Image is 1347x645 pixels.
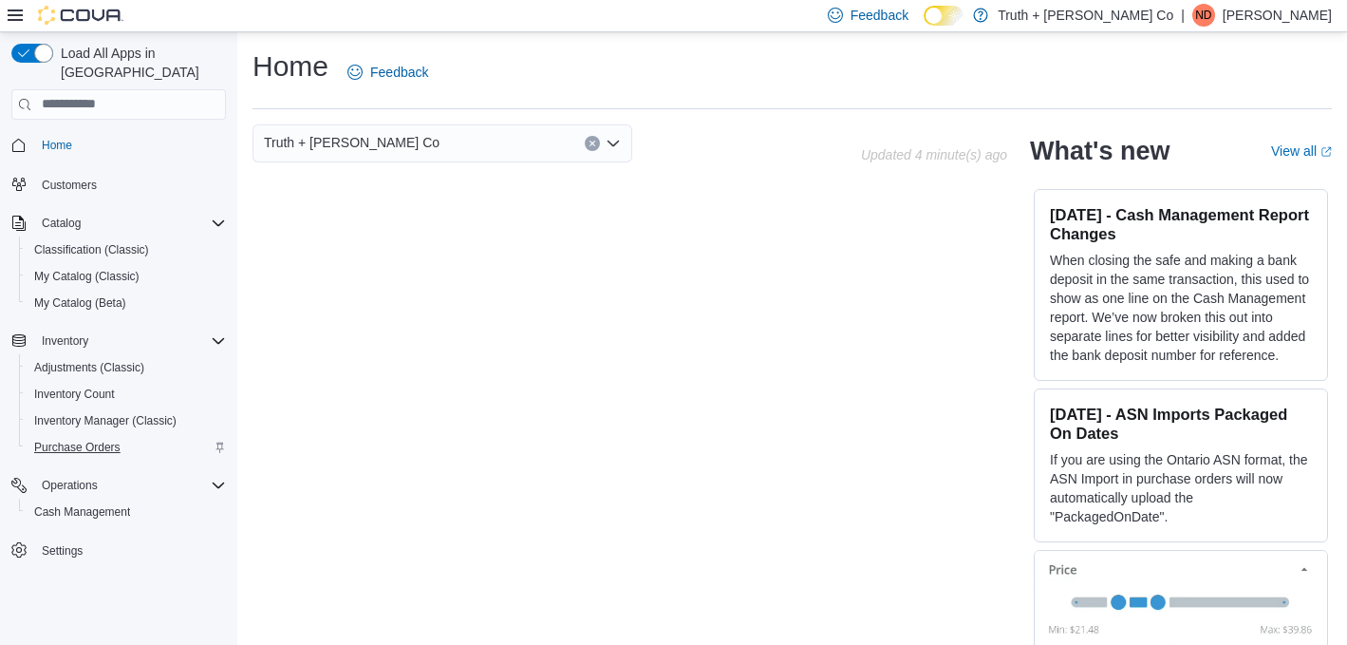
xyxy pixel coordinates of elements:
a: Feedback [340,53,436,91]
span: Inventory [42,333,88,349]
span: Purchase Orders [27,436,226,459]
h1: Home [253,47,328,85]
a: My Catalog (Classic) [27,265,147,288]
span: Truth + [PERSON_NAME] Co [264,131,440,154]
div: Nick Dyas [1192,4,1215,27]
span: Customers [42,178,97,193]
p: Updated 4 minute(s) ago [861,147,1007,162]
button: Inventory [4,328,234,354]
span: Inventory [34,330,226,352]
a: Classification (Classic) [27,238,157,261]
button: Customers [4,170,234,198]
button: Adjustments (Classic) [19,354,234,381]
a: Customers [34,174,104,197]
span: Purchase Orders [34,440,121,455]
button: Settings [4,537,234,564]
a: View allExternal link [1271,143,1332,159]
span: Inventory Manager (Classic) [27,409,226,432]
button: Classification (Classic) [19,237,234,263]
span: Cash Management [34,504,130,520]
span: Catalog [42,216,81,231]
span: My Catalog (Beta) [34,295,126,311]
a: Home [34,134,80,157]
button: Inventory [34,330,96,352]
h3: [DATE] - ASN Imports Packaged On Dates [1050,405,1312,443]
span: Classification (Classic) [34,242,149,257]
span: My Catalog (Classic) [27,265,226,288]
button: Home [4,131,234,159]
button: My Catalog (Beta) [19,290,234,316]
span: Settings [42,543,83,559]
button: Inventory Count [19,381,234,408]
button: Operations [4,472,234,499]
span: Feedback [851,6,908,25]
span: Inventory Count [34,387,115,402]
button: Open list of options [606,136,621,151]
button: Operations [34,474,105,497]
button: Cash Management [19,499,234,525]
img: Cova [38,6,123,25]
span: Home [34,133,226,157]
span: Operations [42,478,98,493]
button: Catalog [4,210,234,237]
p: | [1181,4,1185,27]
span: Settings [34,539,226,562]
button: Purchase Orders [19,434,234,461]
p: [PERSON_NAME] [1223,4,1332,27]
a: My Catalog (Beta) [27,292,134,314]
a: Settings [34,540,90,562]
a: Inventory Count [27,383,122,406]
span: Customers [34,172,226,196]
button: Inventory Manager (Classic) [19,408,234,434]
a: Inventory Manager (Classic) [27,409,184,432]
span: Classification (Classic) [27,238,226,261]
span: Adjustments (Classic) [27,356,226,379]
span: My Catalog (Beta) [27,292,226,314]
span: Inventory Manager (Classic) [34,413,177,428]
p: If you are using the Ontario ASN format, the ASN Import in purchase orders will now automatically... [1050,450,1312,526]
span: Home [42,138,72,153]
span: Feedback [370,63,428,82]
h3: [DATE] - Cash Management Report Changes [1050,205,1312,243]
svg: External link [1320,146,1332,158]
a: Cash Management [27,501,138,523]
span: Inventory Count [27,383,226,406]
button: My Catalog (Classic) [19,263,234,290]
button: Catalog [34,212,88,235]
span: ND [1195,4,1211,27]
span: My Catalog (Classic) [34,269,140,284]
span: Cash Management [27,501,226,523]
span: Load All Apps in [GEOGRAPHIC_DATA] [53,44,226,82]
a: Purchase Orders [27,436,128,459]
span: Catalog [34,212,226,235]
span: Operations [34,474,226,497]
span: Dark Mode [924,26,925,27]
p: Truth + [PERSON_NAME] Co [998,4,1173,27]
nav: Complex example [11,123,226,614]
p: When closing the safe and making a bank deposit in the same transaction, this used to show as one... [1050,251,1312,365]
input: Dark Mode [924,6,963,26]
button: Clear input [585,136,600,151]
span: Adjustments (Classic) [34,360,144,375]
h2: What's new [1030,136,1169,166]
a: Adjustments (Classic) [27,356,152,379]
